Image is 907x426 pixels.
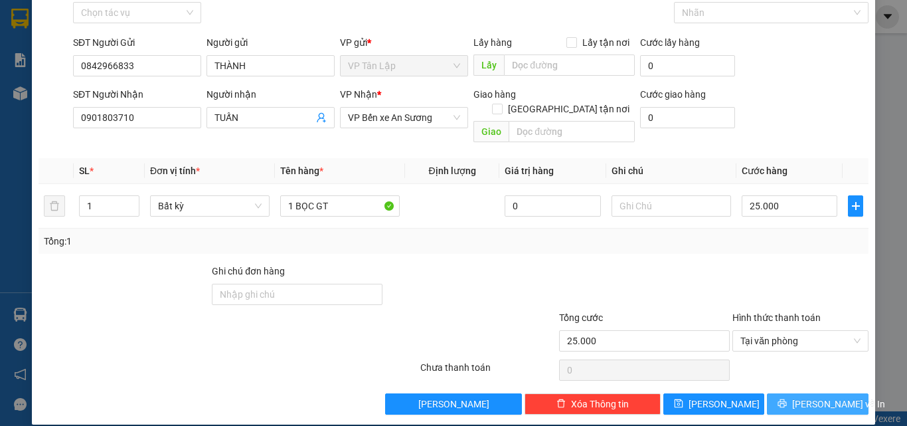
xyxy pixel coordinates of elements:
span: VP Tân Lập [348,56,460,76]
span: Tại văn phòng [740,331,861,351]
span: user-add [316,112,327,123]
span: Đơn vị tính [150,165,200,176]
div: Người nhận [206,87,335,102]
span: printer [778,399,787,409]
img: logo [5,8,64,66]
span: Lấy hàng [473,37,512,48]
input: VD: Bàn, Ghế [280,195,400,217]
span: VP Nhận [340,89,377,100]
span: Tên hàng [280,165,323,176]
button: deleteXóa Thông tin [525,393,661,415]
span: plus [849,201,863,211]
button: [PERSON_NAME] [385,393,521,415]
span: Bất kỳ [158,196,262,216]
span: SL [79,165,90,176]
span: Giá trị hàng [505,165,554,176]
span: Xóa Thông tin [571,397,629,411]
button: printer[PERSON_NAME] và In [767,393,868,415]
span: Bến xe [GEOGRAPHIC_DATA] [105,21,179,38]
input: Dọc đường [509,121,635,142]
input: Dọc đường [504,54,635,76]
button: plus [848,195,863,217]
div: Chưa thanh toán [419,360,558,383]
label: Cước lấy hàng [640,37,700,48]
span: VPTL1208250004 [66,84,138,94]
label: Hình thức thanh toán [732,312,821,323]
span: Lấy tận nơi [577,35,635,50]
input: Ghi chú đơn hàng [212,284,382,305]
div: SĐT Người Gửi [73,35,201,50]
input: Ghi Chú [612,195,731,217]
label: Ghi chú đơn hàng [212,266,285,276]
input: 0 [505,195,600,217]
span: In ngày: [4,96,81,104]
span: [PERSON_NAME]: [4,86,138,94]
button: delete [44,195,65,217]
span: VP Bến xe An Sương [348,108,460,128]
span: Tổng cước [559,312,603,323]
span: Cước hàng [742,165,787,176]
div: Người gửi [206,35,335,50]
span: 01 Võ Văn Truyện, KP.1, Phường 2 [105,40,183,56]
span: ----------------------------------------- [36,72,163,82]
button: save[PERSON_NAME] [663,393,765,415]
span: 08:26:41 [DATE] [29,96,81,104]
th: Ghi chú [606,158,736,184]
span: [PERSON_NAME] và In [792,397,885,411]
span: Hotline: 19001152 [105,59,163,67]
span: [PERSON_NAME] [689,397,760,411]
span: Giao [473,121,509,142]
span: [PERSON_NAME] [418,397,489,411]
span: Giao hàng [473,89,516,100]
input: Cước lấy hàng [640,55,735,76]
span: save [674,399,683,409]
div: Tổng: 1 [44,234,351,249]
input: Cước giao hàng [640,107,735,128]
span: Lấy [473,54,504,76]
div: VP gửi [340,35,468,50]
label: Cước giao hàng [640,89,706,100]
span: Định lượng [428,165,475,176]
strong: ĐỒNG PHƯỚC [105,7,182,19]
span: [GEOGRAPHIC_DATA] tận nơi [503,102,635,116]
span: delete [556,399,566,409]
div: SĐT Người Nhận [73,87,201,102]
